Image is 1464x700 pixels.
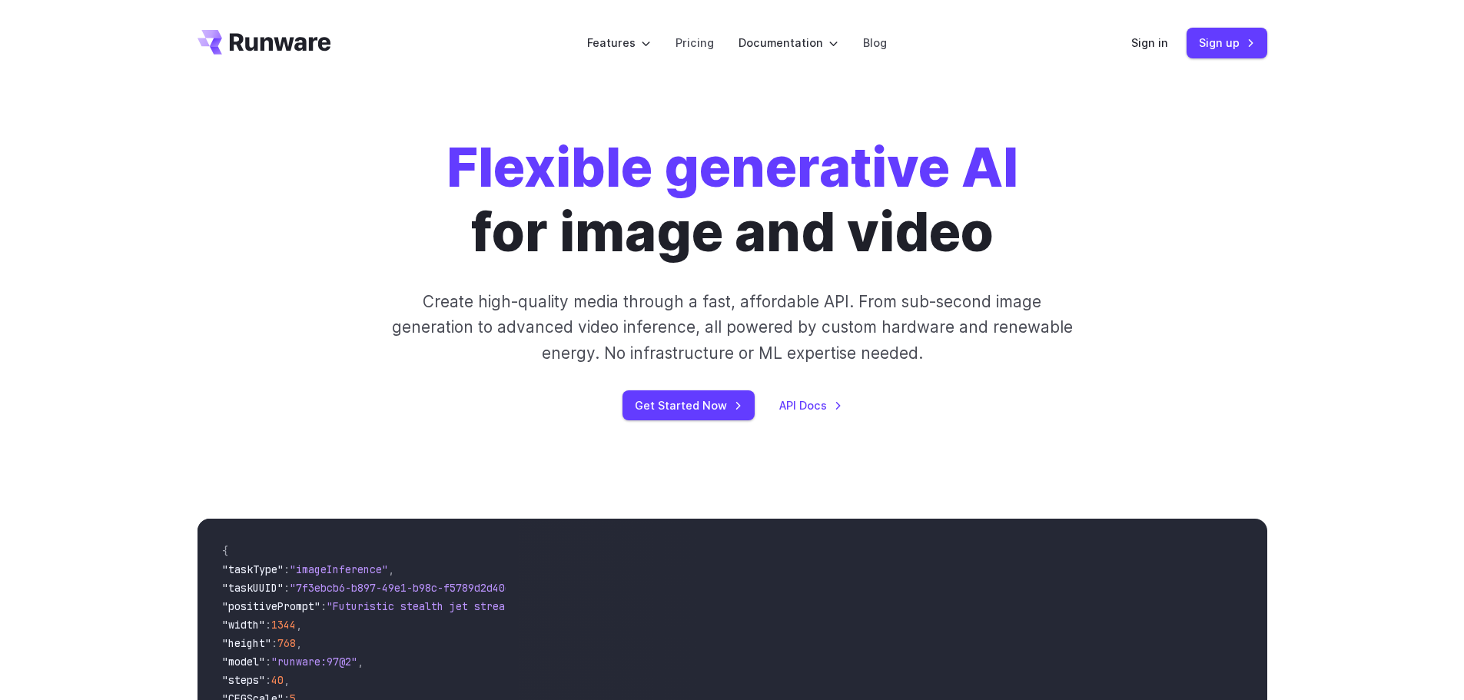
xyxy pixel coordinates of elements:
p: Create high-quality media through a fast, affordable API. From sub-second image generation to adv... [390,289,1074,366]
span: "taskType" [222,562,284,576]
a: Go to / [198,30,331,55]
span: "taskUUID" [222,581,284,595]
a: Sign up [1187,28,1267,58]
a: Pricing [676,34,714,51]
span: : [284,581,290,595]
span: 40 [271,673,284,687]
span: : [320,599,327,613]
span: , [296,618,302,632]
span: "runware:97@2" [271,655,357,668]
strong: Flexible generative AI [447,134,1018,200]
span: "positivePrompt" [222,599,320,613]
span: , [284,673,290,687]
span: , [357,655,364,668]
span: : [265,618,271,632]
span: 1344 [271,618,296,632]
span: : [271,636,277,650]
a: Sign in [1131,34,1168,51]
a: API Docs [779,396,842,414]
span: "height" [222,636,271,650]
span: "7f3ebcb6-b897-49e1-b98c-f5789d2d40d7" [290,581,523,595]
h1: for image and video [447,135,1018,264]
span: , [388,562,394,576]
span: "Futuristic stealth jet streaking through a neon-lit cityscape with glowing purple exhaust" [327,599,886,613]
span: : [284,562,290,576]
label: Features [587,34,651,51]
span: "model" [222,655,265,668]
span: { [222,544,228,558]
span: 768 [277,636,296,650]
a: Get Started Now [622,390,755,420]
label: Documentation [739,34,838,51]
span: "width" [222,618,265,632]
a: Blog [863,34,887,51]
span: "imageInference" [290,562,388,576]
span: "steps" [222,673,265,687]
span: : [265,655,271,668]
span: , [296,636,302,650]
span: : [265,673,271,687]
